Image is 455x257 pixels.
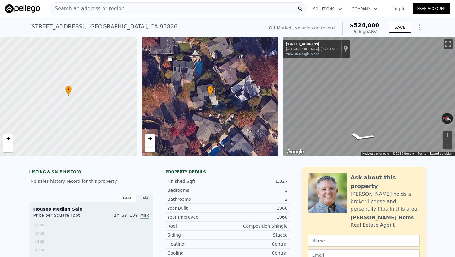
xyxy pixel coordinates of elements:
[168,232,228,238] div: Siding
[228,232,288,238] div: Stucco
[65,87,72,92] span: •
[450,113,453,124] button: Rotate clockwise
[136,194,153,202] div: Sale
[5,4,40,13] img: Pellego
[168,196,228,202] div: Bathrooms
[140,213,149,219] span: Max
[285,148,305,156] a: Open this area in Google Maps (opens a new window)
[441,114,453,123] button: Reset the view
[35,240,44,244] tspan: $308
[50,5,125,12] span: Search an address or region
[430,152,453,155] a: Report a problem
[351,221,395,229] div: Real Estate Agent
[350,22,379,28] span: $524,000
[308,235,420,247] input: Name
[442,113,445,124] button: Rotate counterclockwise
[122,213,127,218] span: 3Y
[228,223,288,229] div: Composition Shingle
[168,223,228,229] div: Roof
[29,22,178,31] div: [STREET_ADDRESS] , [GEOGRAPHIC_DATA] , CA 95826
[148,144,152,152] span: −
[286,42,339,47] div: [STREET_ADDRESS]
[228,205,288,211] div: 1968
[207,86,213,96] div: •
[168,241,228,247] div: Heating
[393,152,414,155] span: © 2025 Google
[35,248,44,252] tspan: $268
[114,213,119,218] span: 1Y
[308,3,347,15] button: Solutions
[145,134,155,143] a: Zoom in
[385,6,413,12] a: Log In
[168,187,228,193] div: Bedrooms
[389,22,411,33] button: SAVE
[168,178,228,184] div: Finished Sqft
[207,87,213,92] span: •
[3,143,13,152] a: Zoom out
[343,45,348,52] a: Show location on map
[362,152,389,156] button: Keyboard shortcuts
[443,140,452,149] button: Zoom out
[350,28,379,35] div: Pellego ARV
[351,191,420,213] div: [PERSON_NAME] holds a broker license and personally flips in this area
[283,37,455,156] div: Street View
[351,214,414,221] div: [PERSON_NAME] Homs
[168,214,228,220] div: Year Improved
[35,232,44,236] tspan: $348
[286,52,319,56] a: View on Google Maps
[228,187,288,193] div: 3
[443,131,452,140] button: Zoom in
[347,3,383,15] button: Company
[6,135,10,142] span: +
[418,152,426,155] a: Terms (opens in new tab)
[285,148,305,156] img: Google
[228,214,288,220] div: 1968
[119,194,136,202] div: Rent
[3,134,13,143] a: Zoom in
[286,47,339,51] div: [GEOGRAPHIC_DATA], [US_STATE]
[6,144,10,152] span: −
[413,21,426,33] button: Show Options
[33,206,149,212] div: Houses Median Sale
[33,212,91,222] div: Price per Square Foot
[29,176,153,187] div: No sales history record for this property.
[166,169,290,174] div: Property details
[283,37,455,156] div: Map
[29,169,153,176] div: LISTING & SALE HISTORY
[168,250,228,256] div: Cooling
[228,250,288,256] div: Central
[351,173,420,191] div: Ask about this property
[168,205,228,211] div: Year Built
[228,196,288,202] div: 2
[269,25,335,31] div: Off Market. No sales on record
[228,241,288,247] div: Central
[228,178,288,184] div: 1,327
[338,131,383,143] path: Go West, Glencoe Way
[129,213,138,218] span: 10Y
[444,39,453,49] button: Toggle fullscreen view
[145,143,155,152] a: Zoom out
[413,3,450,14] a: Free Account
[148,135,152,142] span: +
[35,223,44,227] tspan: $389
[65,86,72,96] div: •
